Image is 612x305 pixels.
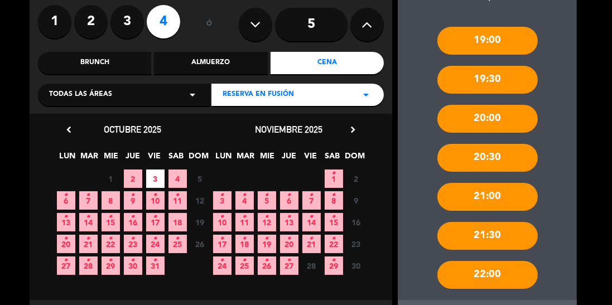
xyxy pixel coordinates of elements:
[167,149,186,168] span: SAB
[235,235,254,253] span: 18
[310,208,314,226] i: •
[220,251,224,269] i: •
[258,149,277,168] span: MIE
[146,235,165,253] span: 24
[57,235,75,253] span: 20
[271,52,384,74] div: Cena
[437,183,538,211] div: 21:00
[102,149,121,168] span: MIE
[347,124,359,135] i: chevron_right
[258,235,276,253] span: 19
[38,5,71,38] label: 1
[325,170,343,188] span: 1
[220,186,224,204] i: •
[131,186,135,204] i: •
[63,124,75,135] i: chevron_left
[302,191,321,210] span: 7
[153,186,157,204] i: •
[191,191,209,210] span: 12
[220,230,224,248] i: •
[359,88,373,101] i: arrow_drop_down
[86,208,90,226] i: •
[153,208,157,226] i: •
[191,235,209,253] span: 26
[102,256,120,275] span: 29
[146,191,165,210] span: 10
[168,191,187,210] span: 11
[64,208,68,226] i: •
[287,208,291,226] i: •
[57,213,75,231] span: 13
[124,191,142,210] span: 9
[176,186,180,204] i: •
[347,235,365,253] span: 23
[332,164,336,182] i: •
[220,208,224,226] i: •
[146,149,164,168] span: VIE
[258,213,276,231] span: 12
[332,251,336,269] i: •
[265,230,269,248] i: •
[186,88,199,101] i: arrow_drop_down
[109,230,113,248] i: •
[74,5,108,38] label: 2
[168,235,187,253] span: 25
[147,5,180,38] label: 4
[287,251,291,269] i: •
[223,89,294,100] span: Reserva en Fusión
[79,191,98,210] span: 7
[146,256,165,275] span: 31
[189,149,208,168] span: DOM
[176,230,180,248] i: •
[325,256,343,275] span: 29
[235,191,254,210] span: 4
[146,213,165,231] span: 17
[280,149,298,168] span: JUE
[64,230,68,248] i: •
[191,5,228,44] div: ó
[213,191,232,210] span: 3
[235,256,254,275] span: 25
[124,256,142,275] span: 30
[437,222,538,250] div: 21:30
[302,213,321,231] span: 14
[437,27,538,55] div: 19:00
[102,191,120,210] span: 8
[131,251,135,269] i: •
[324,149,342,168] span: SAB
[59,149,77,168] span: LUN
[437,66,538,94] div: 19:30
[57,256,75,275] span: 27
[79,213,98,231] span: 14
[38,52,151,74] div: Brunch
[302,235,321,253] span: 21
[437,105,538,133] div: 20:00
[237,149,255,168] span: MAR
[347,170,365,188] span: 2
[131,230,135,248] i: •
[347,191,365,210] span: 9
[347,256,365,275] span: 30
[258,191,276,210] span: 5
[347,213,365,231] span: 16
[243,251,247,269] i: •
[154,52,267,74] div: Almuerzo
[110,5,144,38] label: 3
[437,261,538,289] div: 22:00
[109,251,113,269] i: •
[310,186,314,204] i: •
[49,89,112,100] span: Todas las áreas
[64,251,68,269] i: •
[332,230,336,248] i: •
[280,191,298,210] span: 6
[102,213,120,231] span: 15
[332,208,336,226] i: •
[302,256,321,275] span: 28
[235,213,254,231] span: 11
[57,191,75,210] span: 6
[168,213,187,231] span: 18
[86,251,90,269] i: •
[302,149,320,168] span: VIE
[265,251,269,269] i: •
[153,230,157,248] i: •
